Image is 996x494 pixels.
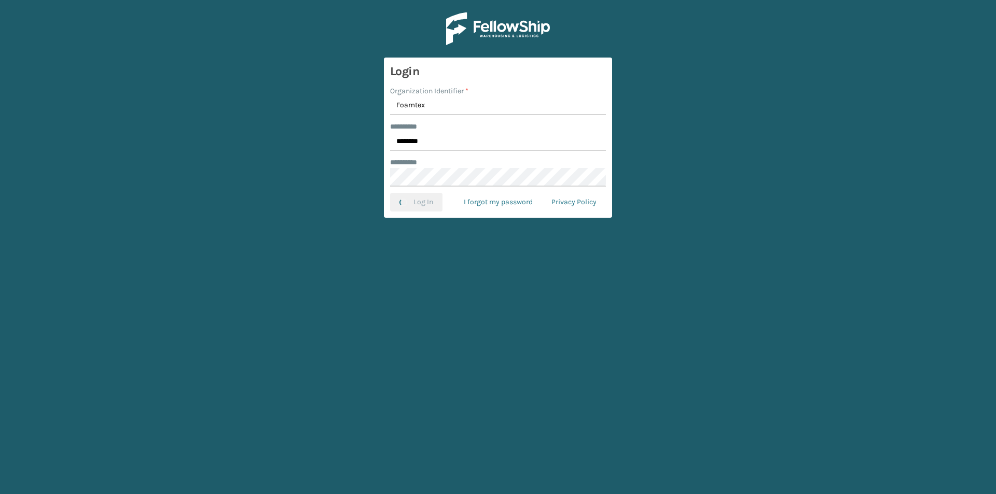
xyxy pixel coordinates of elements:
[454,193,542,211] a: I forgot my password
[390,193,442,211] button: Log In
[390,64,606,79] h3: Login
[446,12,550,45] img: Logo
[390,86,468,96] label: Organization Identifier
[542,193,606,211] a: Privacy Policy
